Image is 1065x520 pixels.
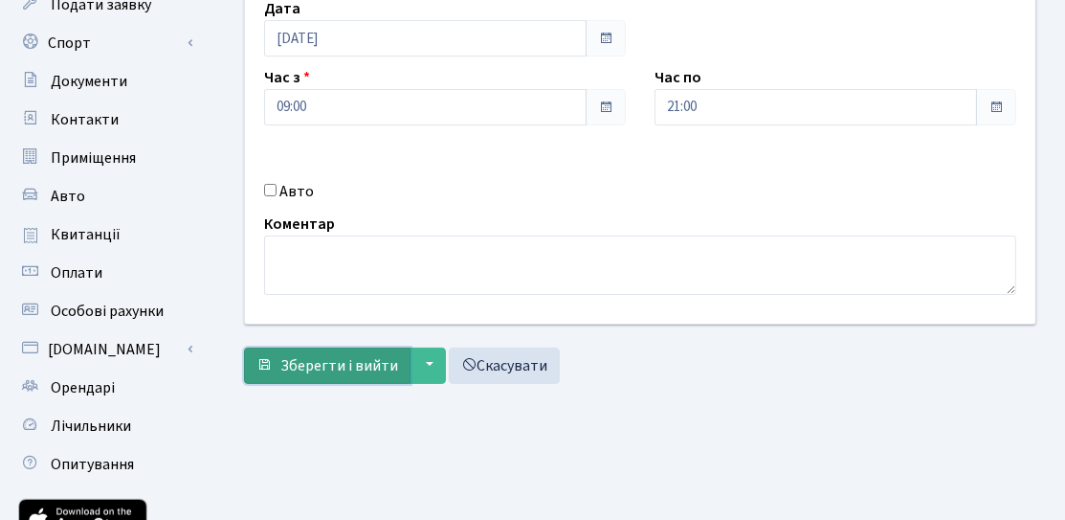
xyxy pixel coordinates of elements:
a: Квитанції [10,215,201,254]
a: Контакти [10,101,201,139]
span: Опитування [51,454,134,475]
span: Особові рахунки [51,301,164,322]
a: Авто [10,177,201,215]
a: Спорт [10,24,201,62]
span: Авто [51,186,85,207]
a: Орендарі [10,369,201,407]
a: Приміщення [10,139,201,177]
span: Квитанції [51,224,121,245]
span: Лічильники [51,416,131,437]
span: Документи [51,71,127,92]
a: Документи [10,62,201,101]
a: Оплати [10,254,201,292]
span: Зберегти і вийти [280,355,398,376]
span: Приміщення [51,147,136,169]
label: Авто [279,180,314,203]
button: Зберегти і вийти [244,348,410,384]
span: Орендарі [51,377,115,398]
label: Коментар [264,213,335,236]
span: Оплати [51,262,102,283]
a: [DOMAIN_NAME] [10,330,201,369]
label: Час з [264,66,310,89]
a: Лічильники [10,407,201,445]
a: Опитування [10,445,201,484]
span: Контакти [51,109,119,130]
label: Час по [655,66,701,89]
a: Скасувати [449,348,560,384]
a: Особові рахунки [10,292,201,330]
